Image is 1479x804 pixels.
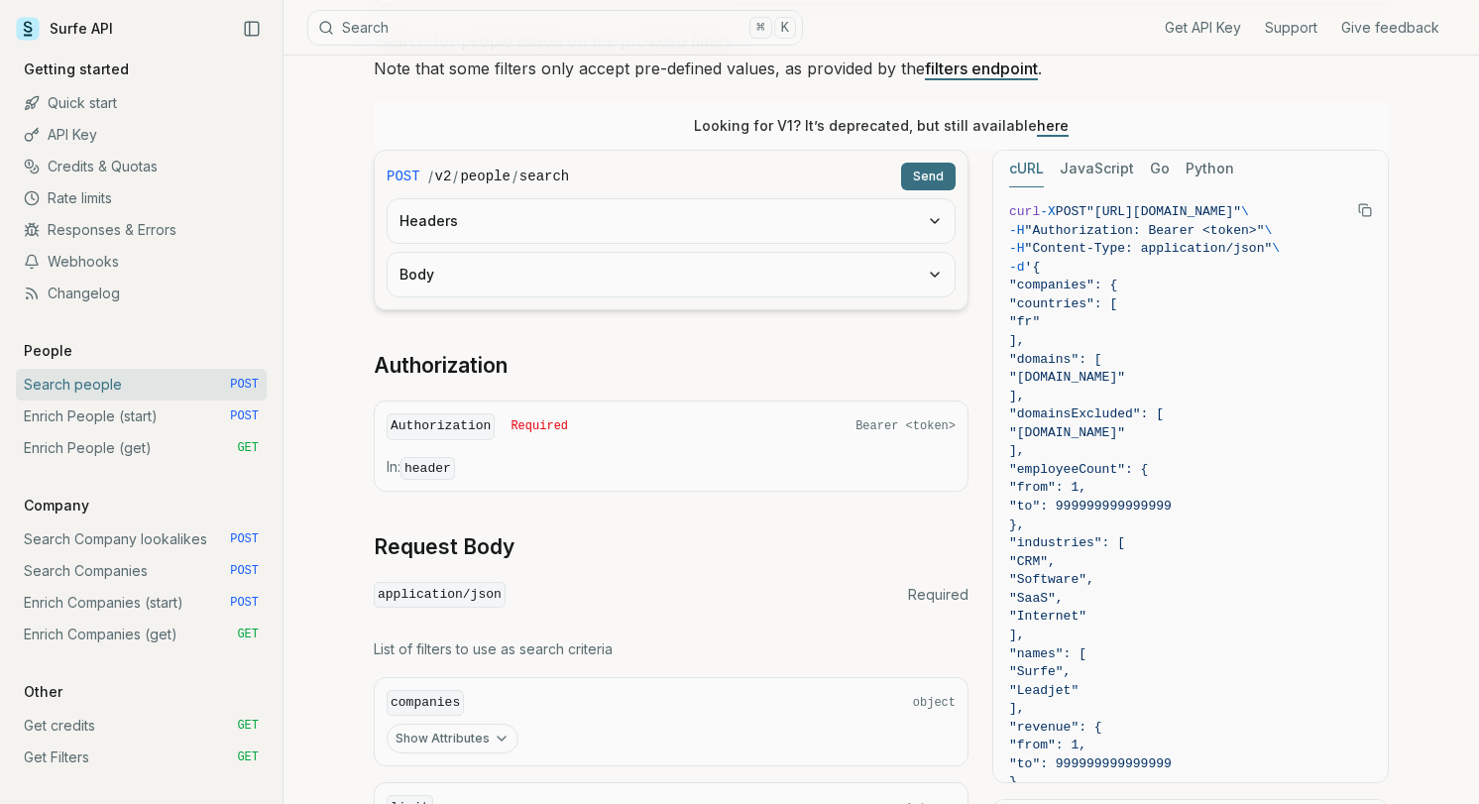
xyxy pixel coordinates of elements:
[901,163,956,190] button: Send
[16,619,267,650] a: Enrich Companies (get) GET
[1025,260,1041,275] span: '{
[1056,204,1086,219] span: POST
[428,167,433,186] span: /
[16,119,267,151] a: API Key
[1009,406,1164,421] span: "domainsExcluded": [
[16,369,267,401] a: Search people POST
[453,167,458,186] span: /
[913,695,956,711] span: object
[16,555,267,587] a: Search Companies POST
[1009,204,1040,219] span: curl
[237,627,259,642] span: GET
[1009,664,1071,679] span: "Surfe",
[387,457,956,479] p: In:
[1009,425,1125,440] span: "[DOMAIN_NAME]"
[774,17,796,39] kbd: K
[1264,223,1272,238] span: \
[1009,260,1025,275] span: -d
[387,724,518,753] button: Show Attributes
[374,582,506,609] code: application/json
[1009,774,1017,789] span: }
[388,253,955,296] button: Body
[16,341,80,361] p: People
[1009,499,1172,514] span: "to": 999999999999999
[1009,701,1025,716] span: ],
[1009,462,1148,477] span: "employeeCount": {
[1009,738,1086,752] span: "from": 1,
[374,352,508,380] a: Authorization
[1272,241,1280,256] span: \
[1009,151,1044,187] button: cURL
[1025,241,1273,256] span: "Content-Type: application/json"
[1009,628,1025,642] span: ],
[16,496,97,516] p: Company
[1241,204,1249,219] span: \
[230,531,259,547] span: POST
[1009,517,1025,532] span: },
[374,533,514,561] a: Request Body
[16,59,137,79] p: Getting started
[1350,195,1380,225] button: Copy Text
[1009,352,1102,367] span: "domains": [
[460,167,510,186] code: people
[1165,18,1241,38] a: Get API Key
[1040,204,1056,219] span: -X
[16,682,70,702] p: Other
[237,749,259,765] span: GET
[1009,241,1025,256] span: -H
[374,639,968,659] p: List of filters to use as search criteria
[1009,443,1025,458] span: ],
[1009,296,1117,311] span: "countries": [
[925,58,1038,78] a: filters endpoint
[387,413,495,440] code: Authorization
[1009,333,1025,348] span: ],
[388,199,955,243] button: Headers
[230,595,259,611] span: POST
[1009,223,1025,238] span: -H
[519,167,569,186] code: search
[1037,117,1069,134] a: here
[1009,535,1125,550] span: "industries": [
[1009,720,1102,735] span: "revenue": {
[1086,204,1241,219] span: "[URL][DOMAIN_NAME]"
[1009,609,1086,624] span: "Internet"
[512,167,517,186] span: /
[16,151,267,182] a: Credits & Quotas
[1009,572,1094,587] span: "Software",
[1009,278,1117,292] span: "companies": {
[1009,646,1086,661] span: "names": [
[16,87,267,119] a: Quick start
[16,432,267,464] a: Enrich People (get) GET
[230,563,259,579] span: POST
[16,401,267,432] a: Enrich People (start) POST
[16,710,267,742] a: Get credits GET
[1009,370,1125,385] span: "[DOMAIN_NAME]"
[749,17,771,39] kbd: ⌘
[1186,151,1234,187] button: Python
[237,14,267,44] button: Collapse Sidebar
[237,440,259,456] span: GET
[230,408,259,424] span: POST
[16,742,267,773] a: Get Filters GET
[1341,18,1439,38] a: Give feedback
[16,587,267,619] a: Enrich Companies (start) POST
[1265,18,1317,38] a: Support
[1060,151,1134,187] button: JavaScript
[230,377,259,393] span: POST
[16,523,267,555] a: Search Company lookalikes POST
[511,418,568,434] span: Required
[1009,389,1025,403] span: ],
[387,690,464,717] code: companies
[1009,591,1064,606] span: "SaaS",
[694,116,1069,136] p: Looking for V1? It’s deprecated, but still available
[16,14,113,44] a: Surfe API
[855,418,956,434] span: Bearer <token>
[16,246,267,278] a: Webhooks
[1150,151,1170,187] button: Go
[16,214,267,246] a: Responses & Errors
[1009,554,1056,569] span: "CRM",
[1009,683,1079,698] span: "Leadjet"
[16,278,267,309] a: Changelog
[307,10,803,46] button: Search⌘K
[435,167,452,186] code: v2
